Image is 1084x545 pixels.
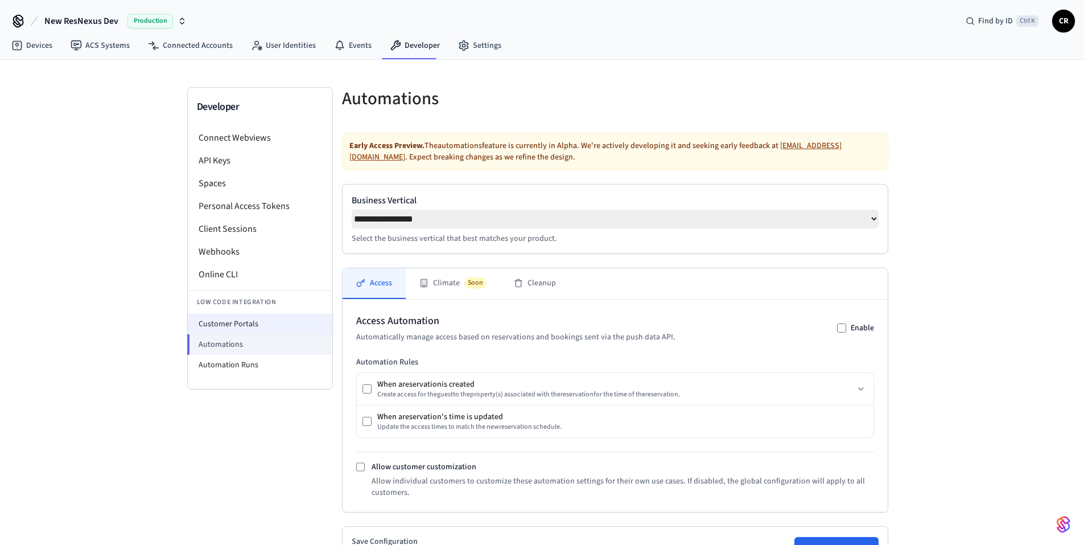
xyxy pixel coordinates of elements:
[188,172,332,195] li: Spaces
[127,14,173,28] span: Production
[1052,10,1075,32] button: CR
[343,268,406,299] button: Access
[372,476,873,498] p: Allow individual customers to customize these automation settings for their own use cases. If dis...
[188,263,332,286] li: Online CLI
[188,195,332,218] li: Personal Access Tokens
[851,322,874,334] label: Enable
[325,35,381,56] a: Events
[44,14,118,28] span: New ResNexus Dev
[1053,11,1074,31] span: CR
[188,240,332,263] li: Webhooks
[377,411,562,423] div: When a reservation 's time is updated
[406,268,500,299] button: ClimateSoon
[188,314,332,334] li: Customer Portals
[188,126,332,149] li: Connect Webviews
[352,194,879,207] label: Business Vertical
[372,461,476,473] label: Allow customer customization
[500,268,570,299] button: Cleanup
[356,331,675,343] p: Automatically manage access based on reservations and bookings sent via the push data API.
[342,87,608,110] h5: Automations
[978,15,1013,27] span: Find by ID
[957,11,1048,31] div: Find by IDCtrl K
[188,218,332,240] li: Client Sessions
[349,140,424,151] strong: Early Access Preview.
[242,35,325,56] a: User Identities
[377,390,680,399] div: Create access for the guest to the property (s) associated with the reservation for the time of t...
[381,35,449,56] a: Developer
[449,35,510,56] a: Settings
[356,356,874,368] h3: Automation Rules
[352,233,879,244] p: Select the business vertical that best matches your product.
[1016,15,1038,27] span: Ctrl K
[61,35,139,56] a: ACS Systems
[342,133,888,170] div: The automations feature is currently in Alpha. We're actively developing it and seeking early fee...
[377,379,680,390] div: When a reservation is created
[197,99,323,115] h3: Developer
[1057,515,1070,534] img: SeamLogoGradient.69752ec5.svg
[377,423,562,432] div: Update the access times to match the new reservation schedule.
[464,277,487,289] span: Soon
[2,35,61,56] a: Devices
[188,149,332,172] li: API Keys
[356,313,675,329] h2: Access Automation
[139,35,242,56] a: Connected Accounts
[188,355,332,375] li: Automation Runs
[188,290,332,314] li: Low Code Integration
[187,334,332,355] li: Automations
[349,140,842,163] a: [EMAIL_ADDRESS][DOMAIN_NAME]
